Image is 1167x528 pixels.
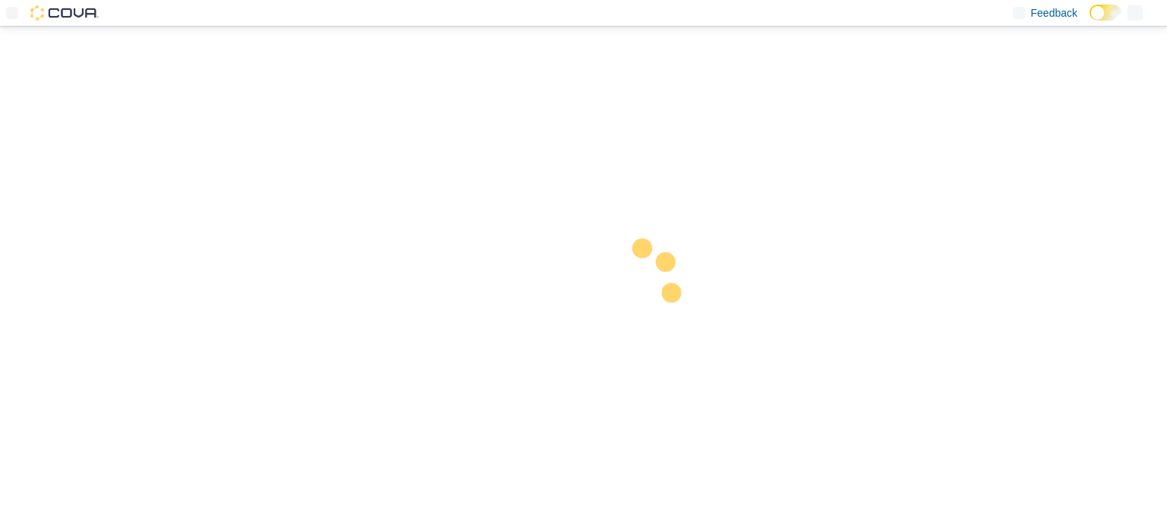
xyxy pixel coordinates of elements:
[1031,5,1077,21] span: Feedback
[583,227,697,341] img: cova-loader
[1090,5,1121,21] input: Dark Mode
[30,5,99,21] img: Cova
